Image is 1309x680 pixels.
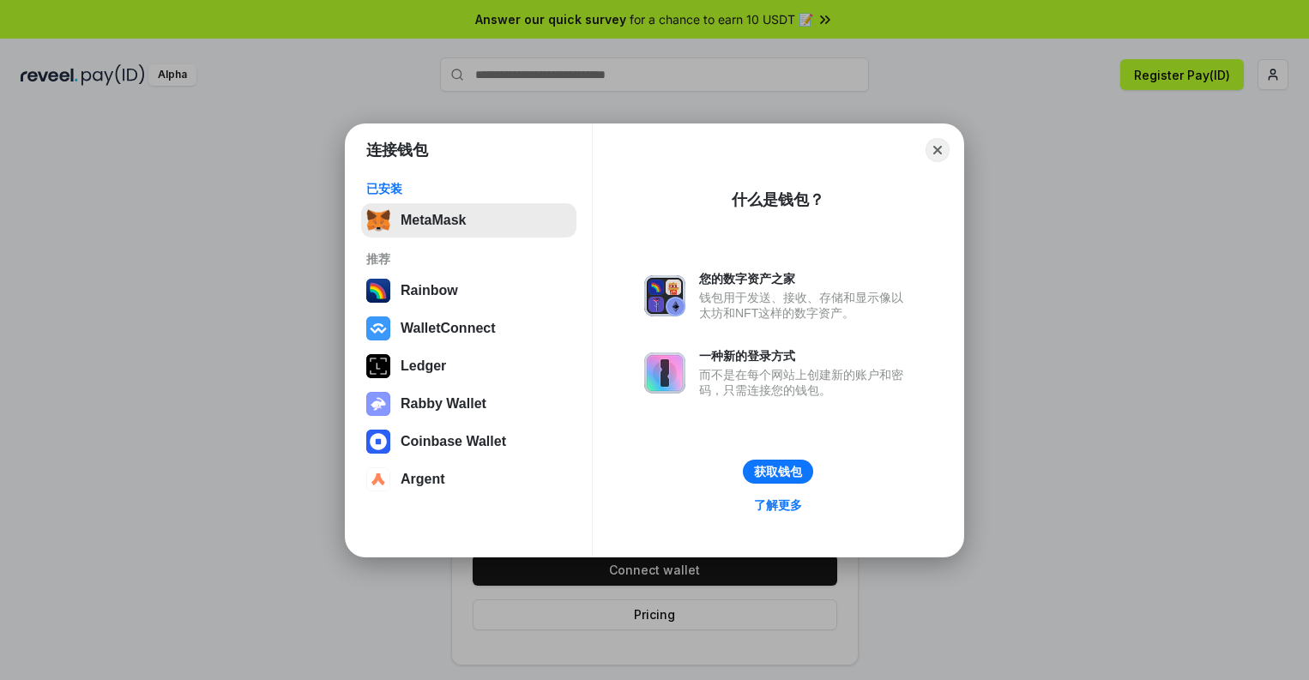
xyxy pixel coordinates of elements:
div: 了解更多 [754,497,802,513]
div: 推荐 [366,251,571,267]
div: 您的数字资产之家 [699,271,912,286]
img: svg+xml,%3Csvg%20xmlns%3D%22http%3A%2F%2Fwww.w3.org%2F2000%2Fsvg%22%20width%3D%2228%22%20height%3... [366,354,390,378]
div: Coinbase Wallet [401,434,506,449]
button: MetaMask [361,203,576,238]
button: Argent [361,462,576,496]
img: svg+xml,%3Csvg%20xmlns%3D%22http%3A%2F%2Fwww.w3.org%2F2000%2Fsvg%22%20fill%3D%22none%22%20viewBox... [644,352,685,394]
img: svg+xml,%3Csvg%20width%3D%2228%22%20height%3D%2228%22%20viewBox%3D%220%200%2028%2028%22%20fill%3D... [366,430,390,454]
div: Rabby Wallet [401,396,486,412]
button: WalletConnect [361,311,576,346]
button: Ledger [361,349,576,383]
img: svg+xml,%3Csvg%20xmlns%3D%22http%3A%2F%2Fwww.w3.org%2F2000%2Fsvg%22%20fill%3D%22none%22%20viewBox... [644,275,685,316]
img: svg+xml,%3Csvg%20width%3D%2228%22%20height%3D%2228%22%20viewBox%3D%220%200%2028%2028%22%20fill%3D... [366,316,390,340]
div: 什么是钱包？ [732,190,824,210]
button: Rainbow [361,274,576,308]
h1: 连接钱包 [366,140,428,160]
div: MetaMask [401,213,466,228]
button: Coinbase Wallet [361,424,576,459]
img: svg+xml,%3Csvg%20width%3D%22120%22%20height%3D%22120%22%20viewBox%3D%220%200%20120%20120%22%20fil... [366,279,390,303]
a: 了解更多 [744,494,812,516]
img: svg+xml,%3Csvg%20xmlns%3D%22http%3A%2F%2Fwww.w3.org%2F2000%2Fsvg%22%20fill%3D%22none%22%20viewBox... [366,392,390,416]
button: 获取钱包 [743,460,813,484]
div: Argent [401,472,445,487]
div: Rainbow [401,283,458,298]
button: Rabby Wallet [361,387,576,421]
div: 已安装 [366,181,571,196]
div: Ledger [401,358,446,374]
div: 钱包用于发送、接收、存储和显示像以太坊和NFT这样的数字资产。 [699,290,912,321]
div: 获取钱包 [754,464,802,479]
div: 一种新的登录方式 [699,348,912,364]
div: WalletConnect [401,321,496,336]
div: 而不是在每个网站上创建新的账户和密码，只需连接您的钱包。 [699,367,912,398]
button: Close [926,138,950,162]
img: svg+xml,%3Csvg%20fill%3D%22none%22%20height%3D%2233%22%20viewBox%3D%220%200%2035%2033%22%20width%... [366,208,390,232]
img: svg+xml,%3Csvg%20width%3D%2228%22%20height%3D%2228%22%20viewBox%3D%220%200%2028%2028%22%20fill%3D... [366,467,390,491]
